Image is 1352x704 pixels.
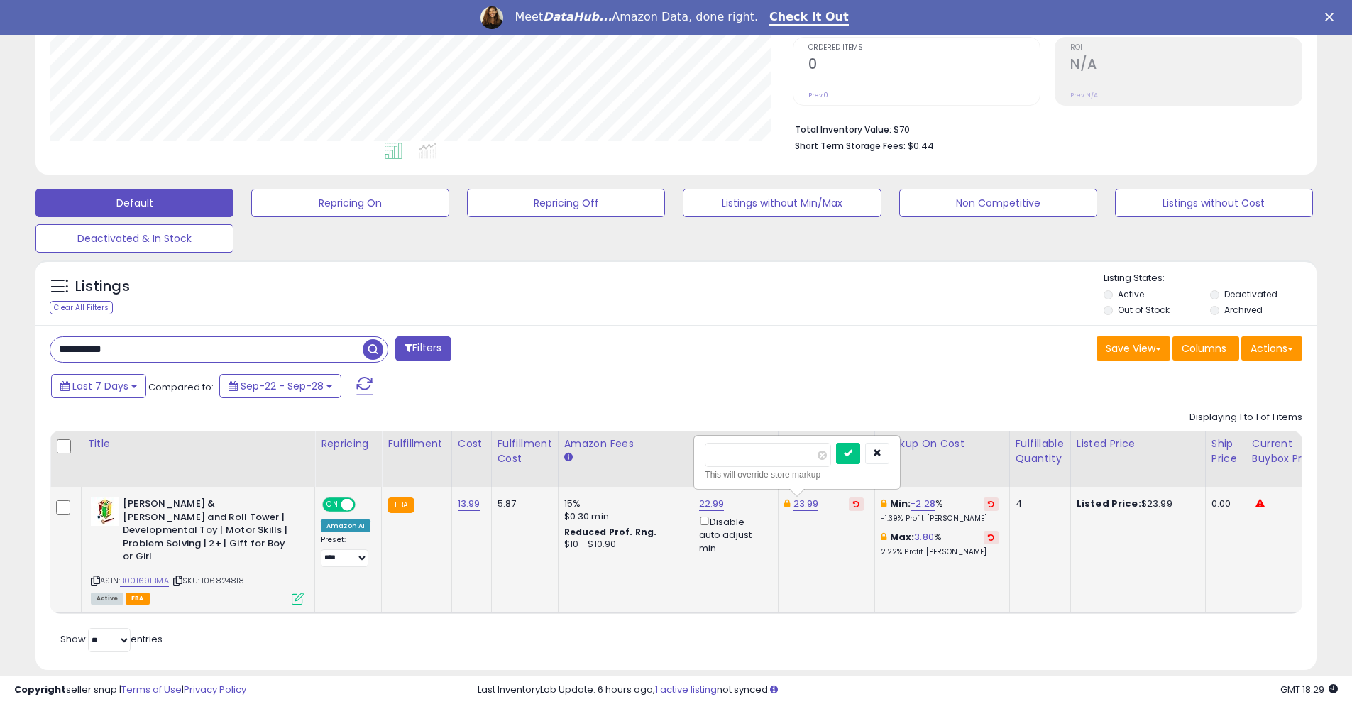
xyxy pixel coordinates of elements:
[458,436,485,451] div: Cost
[881,499,886,508] i: This overrides the store level min markup for this listing
[881,497,999,524] div: %
[808,91,828,99] small: Prev: 0
[914,530,934,544] a: 3.80
[324,499,341,511] span: ON
[1097,336,1170,361] button: Save View
[1104,272,1317,285] p: Listing States:
[795,123,891,136] b: Total Inventory Value:
[564,451,573,464] small: Amazon Fees.
[655,683,717,696] a: 1 active listing
[388,497,414,513] small: FBA
[1077,436,1199,451] div: Listed Price
[1211,497,1235,510] div: 0.00
[564,526,657,538] b: Reduced Prof. Rng.
[881,531,999,557] div: %
[35,224,233,253] button: Deactivated & In Stock
[881,532,886,541] i: This overrides the store level max markup for this listing
[1325,13,1339,21] div: Close
[808,44,1040,52] span: Ordered Items
[881,514,999,524] p: -1.39% Profit [PERSON_NAME]
[705,468,889,482] div: This will override store markup
[72,379,128,393] span: Last 7 Days
[795,140,906,152] b: Short Term Storage Fees:
[458,497,480,511] a: 13.99
[321,519,370,532] div: Amazon AI
[1189,411,1302,424] div: Displaying 1 to 1 of 1 items
[121,683,182,696] a: Terms of Use
[251,189,449,217] button: Repricing On
[498,436,552,466] div: Fulfillment Cost
[699,497,725,511] a: 22.99
[699,514,767,555] div: Disable auto adjust min
[51,374,146,398] button: Last 7 Days
[890,530,915,544] b: Max:
[171,575,247,586] span: | SKU: 1068248181
[515,10,758,24] div: Meet Amazon Data, done right.
[478,683,1338,697] div: Last InventoryLab Update: 6 hours ago, not synced.
[683,189,881,217] button: Listings without Min/Max
[91,593,123,605] span: All listings currently available for purchase on Amazon
[881,436,1004,451] div: Markup on Cost
[1172,336,1239,361] button: Columns
[480,6,503,29] img: Profile image for Georgie
[564,539,682,551] div: $10 - $10.90
[148,380,214,394] span: Compared to:
[219,374,341,398] button: Sep-22 - Sep-28
[564,436,687,451] div: Amazon Fees
[353,499,376,511] span: OFF
[1182,341,1226,356] span: Columns
[321,535,370,567] div: Preset:
[1070,56,1302,75] h2: N/A
[543,10,612,23] i: DataHub...
[60,632,163,646] span: Show: entries
[1224,288,1277,300] label: Deactivated
[1077,497,1194,510] div: $23.99
[321,436,375,451] div: Repricing
[395,336,451,361] button: Filters
[87,436,309,451] div: Title
[1280,683,1338,696] span: 2025-10-6 18:29 GMT
[1115,189,1313,217] button: Listings without Cost
[388,436,445,451] div: Fulfillment
[899,189,1097,217] button: Non Competitive
[35,189,233,217] button: Default
[50,301,113,314] div: Clear All Filters
[120,575,169,587] a: B001691BMA
[498,497,547,510] div: 5.87
[793,497,819,511] a: 23.99
[14,683,66,696] strong: Copyright
[1252,436,1325,466] div: Current Buybox Price
[1070,44,1302,52] span: ROI
[769,10,849,26] a: Check It Out
[874,431,1009,487] th: The percentage added to the cost of goods (COGS) that forms the calculator for Min & Max prices.
[911,497,935,511] a: -2.28
[890,497,911,510] b: Min:
[126,593,150,605] span: FBA
[564,510,682,523] div: $0.30 min
[91,497,304,603] div: ASIN:
[1241,336,1302,361] button: Actions
[1077,497,1141,510] b: Listed Price:
[75,277,130,297] h5: Listings
[467,189,665,217] button: Repricing Off
[908,139,934,153] span: $0.44
[808,56,1040,75] h2: 0
[1016,497,1060,510] div: 4
[795,120,1292,137] li: $70
[241,379,324,393] span: Sep-22 - Sep-28
[988,500,994,507] i: Revert to store-level Min Markup
[14,683,246,697] div: seller snap | |
[91,497,119,526] img: 31Ak+XUYC7L._SL40_.jpg
[123,497,295,567] b: [PERSON_NAME] & [PERSON_NAME] and Roll Tower | Developmental Toy | Motor Skills | Problem Solving...
[988,534,994,541] i: Revert to store-level Max Markup
[1016,436,1065,466] div: Fulfillable Quantity
[564,497,682,510] div: 15%
[881,547,999,557] p: 2.22% Profit [PERSON_NAME]
[1118,288,1144,300] label: Active
[184,683,246,696] a: Privacy Policy
[1224,304,1263,316] label: Archived
[1211,436,1240,466] div: Ship Price
[1118,304,1170,316] label: Out of Stock
[1070,91,1098,99] small: Prev: N/A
